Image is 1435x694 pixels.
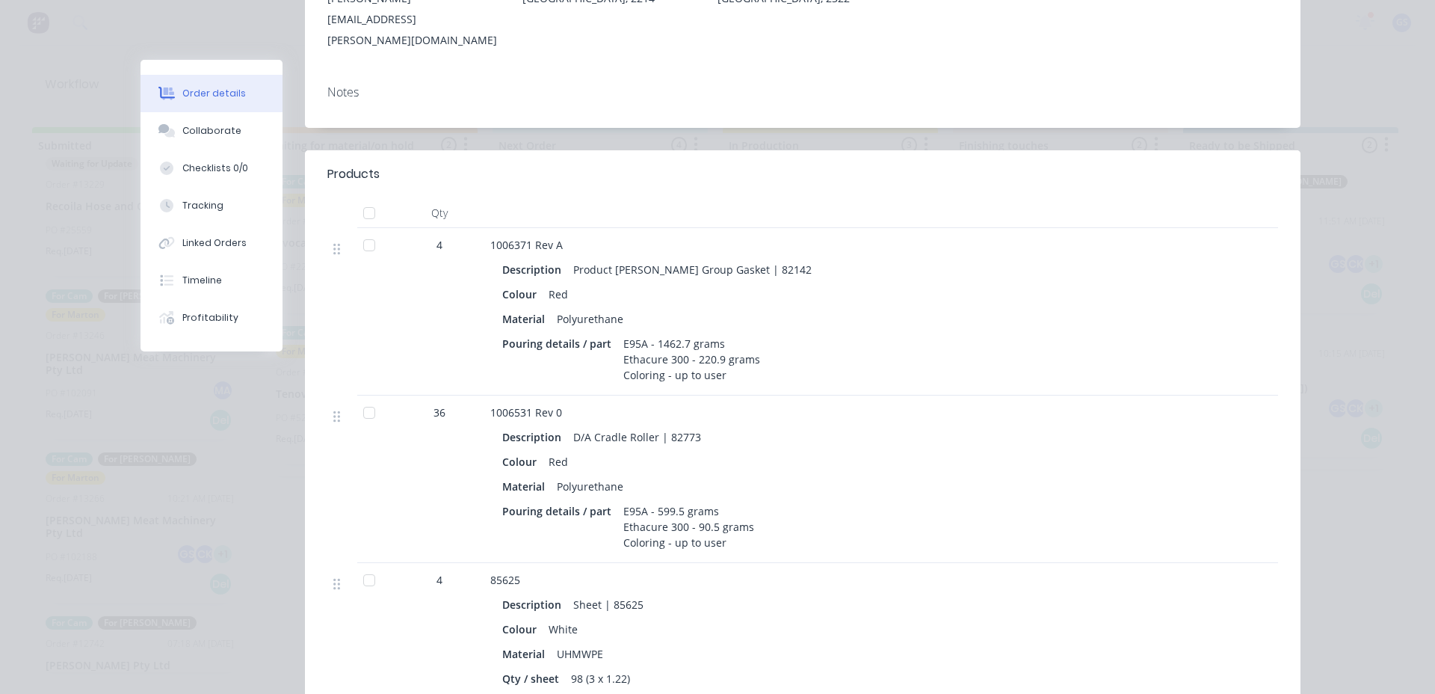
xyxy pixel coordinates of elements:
button: Collaborate [141,112,283,150]
button: Checklists 0/0 [141,150,283,187]
div: Polyurethane [551,308,629,330]
button: Profitability [141,299,283,337]
span: 36 [433,405,445,420]
span: 85625 [490,573,520,587]
div: UHMWPE [551,643,609,665]
div: Profitability [182,311,238,325]
div: Polyurethane [551,476,629,497]
div: Colour [502,283,543,305]
div: Collaborate [182,124,241,138]
div: Notes [327,85,1278,99]
div: White [543,618,584,640]
div: Tracking [182,199,223,212]
div: Colour [502,618,543,640]
div: Sheet | 85625 [567,594,649,615]
div: Material [502,643,551,665]
span: 1006531 Rev 0 [490,405,562,420]
div: Products [327,165,380,183]
div: Pouring details / part [502,333,617,354]
div: D/A Cradle Roller | 82773 [567,426,707,448]
div: Material [502,476,551,497]
span: 4 [436,572,442,588]
div: Red [543,283,574,305]
button: Timeline [141,262,283,299]
div: Colour [502,451,543,473]
button: Order details [141,75,283,112]
div: 98 (3 x 1.22) [565,668,636,690]
div: E95A - 599.5 grams Ethacure 300 - 90.5 grams Coloring - up to user [617,500,760,553]
div: Pouring details / part [502,500,617,522]
button: Linked Orders [141,224,283,262]
div: Order details [182,87,246,100]
div: Checklists 0/0 [182,162,248,175]
div: E95A - 1462.7 grams Ethacure 300 - 220.9 grams Coloring - up to user [617,333,766,386]
span: 1006371 Rev A [490,238,563,252]
div: Description [502,426,567,448]
div: Qty [395,198,484,228]
button: Tracking [141,187,283,224]
div: Red [543,451,574,473]
div: Qty / sheet [502,668,565,690]
div: Description [502,259,567,280]
div: Description [502,594,567,615]
div: Material [502,308,551,330]
div: Product [PERSON_NAME] Group Gasket | 82142 [567,259,818,280]
div: Linked Orders [182,236,247,250]
div: Timeline [182,274,222,287]
span: 4 [436,237,442,253]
